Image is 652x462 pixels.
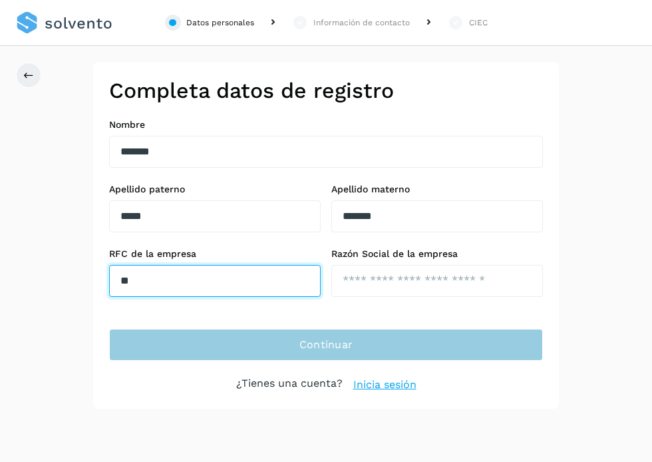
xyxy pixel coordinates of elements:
div: Datos personales [186,17,254,29]
h2: Completa datos de registro [109,78,543,103]
p: ¿Tienes una cuenta? [236,377,343,393]
div: CIEC [469,17,488,29]
label: Apellido paterno [109,184,321,195]
label: Apellido materno [331,184,543,195]
div: Información de contacto [313,17,410,29]
a: Inicia sesión [353,377,416,393]
label: RFC de la empresa [109,248,321,260]
label: Razón Social de la empresa [331,248,543,260]
span: Continuar [299,338,353,352]
button: Continuar [109,329,543,361]
label: Nombre [109,119,543,130]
